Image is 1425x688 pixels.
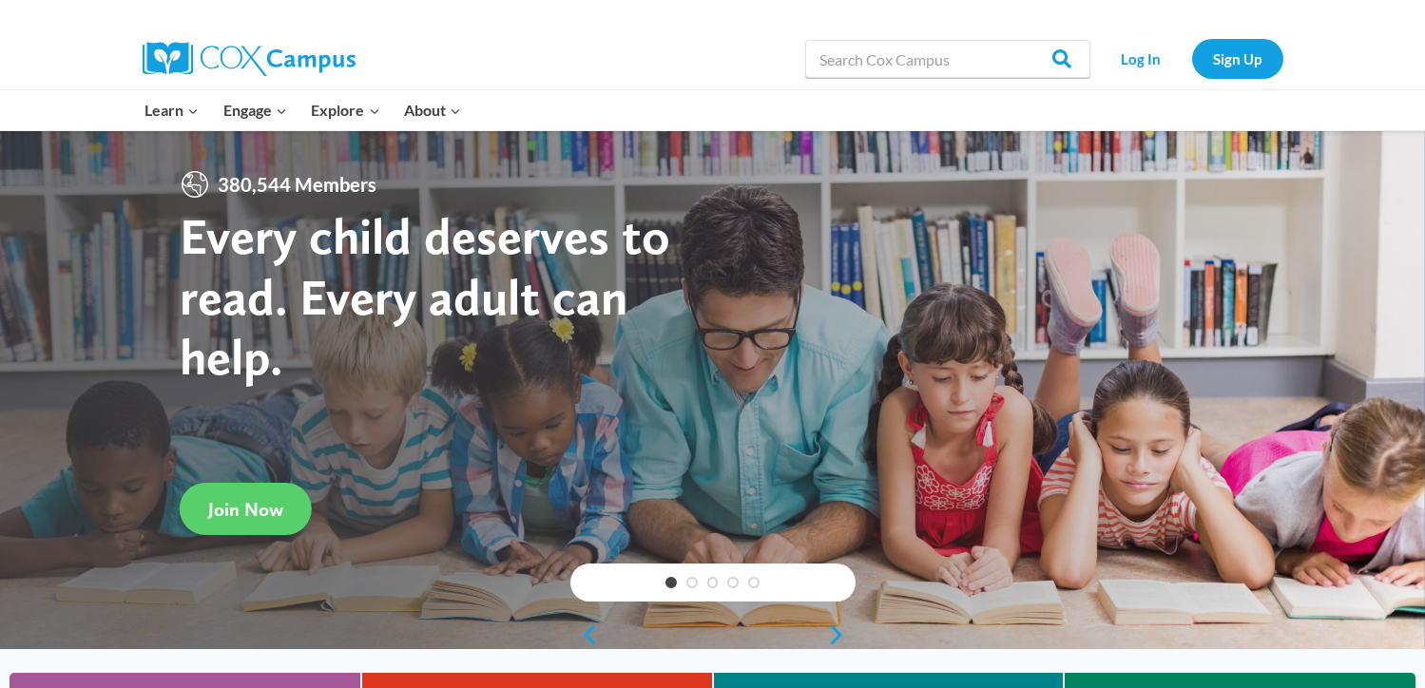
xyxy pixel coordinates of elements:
[208,498,283,521] span: Join Now
[180,483,312,535] a: Join Now
[1100,39,1183,78] a: Log In
[748,577,760,588] a: 5
[665,577,677,588] a: 1
[133,90,473,130] nav: Primary Navigation
[143,42,356,76] img: Cox Campus
[686,577,698,588] a: 2
[570,616,856,654] div: content slider buttons
[223,98,287,123] span: Engage
[210,169,384,200] span: 380,544 Members
[404,98,461,123] span: About
[805,40,1090,78] input: Search Cox Campus
[727,577,739,588] a: 4
[1192,39,1283,78] a: Sign Up
[180,205,670,387] strong: Every child deserves to read. Every adult can help.
[1100,39,1283,78] nav: Secondary Navigation
[827,623,856,646] a: next
[144,98,199,123] span: Learn
[311,98,379,123] span: Explore
[570,623,599,646] a: previous
[707,577,719,588] a: 3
